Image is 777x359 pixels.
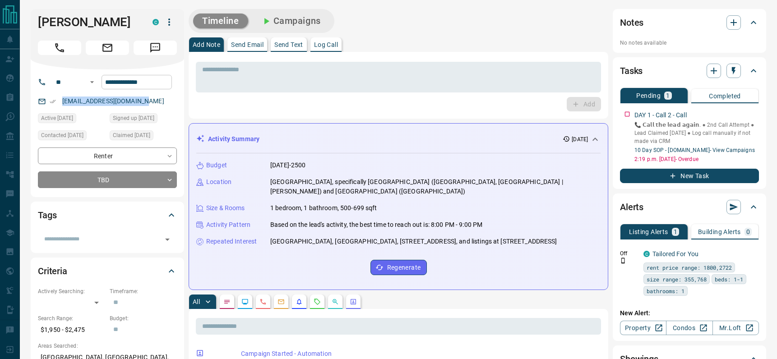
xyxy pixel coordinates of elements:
p: Send Text [274,41,303,48]
button: Open [161,233,174,246]
p: 1 bedroom, 1 bathroom, 500-699 sqft [270,203,377,213]
a: Condos [666,321,712,335]
span: Active [DATE] [41,114,73,123]
p: Timeframe: [110,287,177,295]
p: All [193,299,200,305]
span: Signed up [DATE] [113,114,154,123]
div: Alerts [620,196,759,218]
p: Areas Searched: [38,342,177,350]
p: [DATE]-2500 [270,161,305,170]
p: [DATE] [572,135,588,143]
div: Sat Aug 16 2025 [38,130,105,143]
h1: [PERSON_NAME] [38,15,139,29]
p: New Alert: [620,308,759,318]
button: New Task [620,169,759,183]
svg: Emails [277,298,285,305]
p: [GEOGRAPHIC_DATA], [GEOGRAPHIC_DATA], [STREET_ADDRESS], and listings at [STREET_ADDRESS] [270,237,557,246]
p: 2:19 p.m. [DATE] - Overdue [634,155,759,163]
div: condos.ca [643,251,650,257]
p: Search Range: [38,314,105,322]
h2: Tags [38,208,56,222]
p: Campaign Started - Automation [241,349,597,359]
svg: Requests [314,298,321,305]
p: Size & Rooms [206,203,245,213]
p: Pending [636,92,661,99]
svg: Lead Browsing Activity [241,298,249,305]
span: rent price range: 1800,2722 [647,263,732,272]
a: [EMAIL_ADDRESS][DOMAIN_NAME] [62,97,164,105]
span: bathrooms: 1 [647,286,684,295]
div: Activity Summary[DATE] [196,131,601,147]
h2: Alerts [620,200,643,214]
span: Claimed [DATE] [113,131,150,140]
span: Call [38,41,81,55]
svg: Opportunities [332,298,339,305]
p: Log Call [314,41,338,48]
button: Regenerate [370,260,427,275]
p: Budget: [110,314,177,322]
div: TBD [38,171,177,188]
p: [GEOGRAPHIC_DATA], specifically [GEOGRAPHIC_DATA] ([GEOGRAPHIC_DATA], [GEOGRAPHIC_DATA] | [PERSON... [270,177,601,196]
h2: Criteria [38,264,67,278]
svg: Agent Actions [350,298,357,305]
span: Email [86,41,129,55]
p: Off [620,249,638,258]
button: Timeline [193,14,248,28]
p: 1 [674,229,677,235]
p: Location [206,177,231,187]
p: Building Alerts [698,229,741,235]
p: Send Email [231,41,264,48]
p: 0 [746,229,750,235]
p: $1,950 - $2,475 [38,322,105,337]
div: Notes [620,12,759,33]
svg: Listing Alerts [296,298,303,305]
p: Based on the lead's activity, the best time to reach out is: 8:00 PM - 9:00 PM [270,220,482,230]
svg: Calls [259,298,267,305]
p: Listing Alerts [629,229,668,235]
p: No notes available [620,39,759,47]
span: size range: 355,768 [647,275,707,284]
p: DAY 1 - Call 2 - Call [634,110,687,120]
svg: Email Verified [50,98,56,105]
button: Campaigns [252,14,330,28]
h2: Notes [620,15,643,30]
svg: Notes [223,298,231,305]
p: Activity Summary [208,134,259,144]
a: Tailored For You [652,250,698,258]
a: 10 Day SOP - [DOMAIN_NAME]- View Campaigns [634,147,755,153]
p: Activity Pattern [206,220,250,230]
p: Budget [206,161,227,170]
p: Add Note [193,41,220,48]
p: 📞 𝗖𝗮𝗹𝗹 𝘁𝗵𝗲 𝗹𝗲𝗮𝗱 𝗮𝗴𝗮𝗶𝗻. ● 2nd Call Attempt ● Lead Claimed [DATE] ‎● Log call manually if not made ... [634,121,759,145]
span: Message [134,41,177,55]
div: Criteria [38,260,177,282]
div: Sat Aug 16 2025 [38,113,105,126]
div: condos.ca [153,19,159,25]
button: Open [87,77,97,87]
p: Actively Searching: [38,287,105,295]
div: Renter [38,147,177,164]
a: Mr.Loft [712,321,759,335]
p: Completed [709,93,741,99]
p: Repeated Interest [206,237,257,246]
svg: Push Notification Only [620,258,626,264]
p: 1 [666,92,670,99]
span: Contacted [DATE] [41,131,83,140]
div: Tags [38,204,177,226]
div: Tasks [620,60,759,82]
span: beds: 1-1 [715,275,743,284]
div: Sat Aug 16 2025 [110,130,177,143]
div: Thu Aug 14 2025 [110,113,177,126]
h2: Tasks [620,64,643,78]
a: Property [620,321,666,335]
